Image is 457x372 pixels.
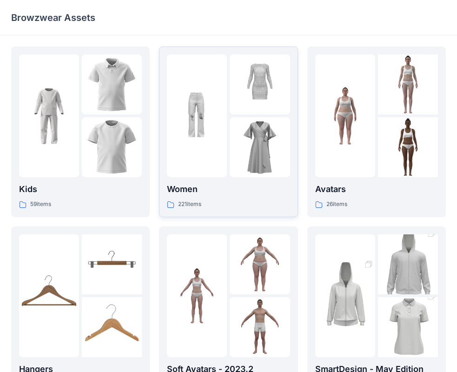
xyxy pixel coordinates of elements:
img: folder 1 [315,251,375,341]
p: 221 items [178,199,201,209]
img: folder 2 [82,54,142,114]
img: folder 3 [378,117,438,177]
img: folder 2 [230,54,290,114]
a: folder 1folder 2folder 3Women221items [159,46,298,217]
img: folder 3 [230,117,290,177]
img: folder 2 [82,234,142,294]
img: folder 3 [82,117,142,177]
img: folder 2 [230,234,290,294]
p: Women [167,183,290,196]
img: folder 1 [19,86,79,146]
img: folder 1 [19,266,79,325]
img: folder 2 [378,54,438,114]
p: 26 items [326,199,347,209]
img: folder 1 [315,86,375,146]
a: folder 1folder 2folder 3Kids59items [11,46,150,217]
img: folder 2 [378,219,438,310]
img: folder 1 [167,266,227,325]
p: Kids [19,183,142,196]
img: folder 1 [167,86,227,146]
a: folder 1folder 2folder 3Avatars26items [307,46,446,217]
p: Browzwear Assets [11,11,95,24]
img: folder 3 [230,297,290,357]
p: 59 items [30,199,51,209]
img: folder 3 [82,297,142,357]
p: Avatars [315,183,438,196]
